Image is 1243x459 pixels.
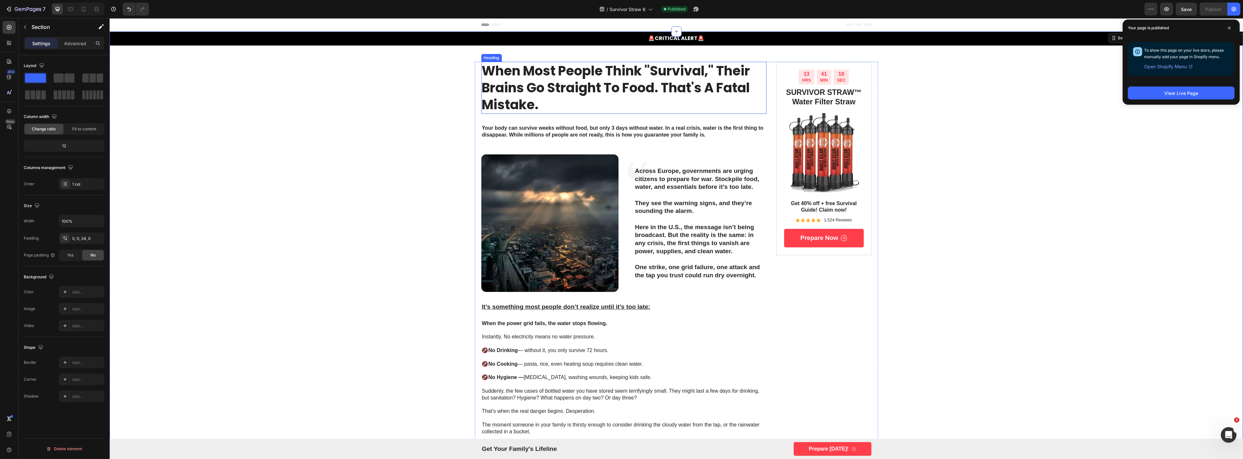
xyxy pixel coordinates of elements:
span: Survivor Straw 6 [609,6,646,13]
p: Settings [32,40,50,47]
span: Change ratio [32,126,56,132]
div: Padding [24,235,39,241]
p: Prepare now [691,216,728,224]
button: AI Content [1085,16,1113,24]
span: Fit to content [72,126,96,132]
p: Section [32,23,85,31]
p: 1,524 Reviews [715,199,742,205]
p: MIN [711,59,718,65]
strong: Your body can survive weeks without food, but only 3 days without water. In a real crisis, water ... [372,107,654,119]
div: Add... [72,360,103,366]
span: / [607,6,608,13]
strong: No Cooking [379,343,408,348]
p: One strike, one grid failure, one attack and the tap you trust could run dry overnight. [525,245,651,261]
div: Width [24,218,34,224]
p: Across Europe, governments are urging citizens to prepare for war. Stockpile food, water, and ess... [525,149,651,173]
button: Save [1176,3,1197,16]
p: 🚱 [MEDICAL_DATA], washing wounds, keeping kids safe. [372,356,657,363]
div: Image [24,306,35,312]
p: Here in the U.S., the message isn’t being broadcast. But the reality is the same: in any crisis, ... [525,205,651,237]
p: Get 40% off + free Survival Guide! Claim now! [675,182,754,196]
div: Size [24,202,41,210]
iframe: Design area [110,18,1243,459]
div: Publish [1205,6,1222,13]
strong: No Drinking [379,329,408,335]
div: 1 col [72,181,103,187]
div: Add... [72,323,103,329]
button: View Live Page [1128,86,1235,99]
span: Yes [67,252,74,258]
p: 🚱 — pasta, rice, even heating soup requires clean water. [372,343,657,349]
a: Prepare now [675,211,754,229]
img: gempages_565658406589825953-4143bdac-2c00-4ede-9087-babf5a088a06.webp [675,95,754,176]
div: Border [24,360,36,365]
strong: No Hygiene — [379,356,414,362]
span: 2 [1234,417,1239,423]
span: Open Shopify Menu [1144,63,1187,71]
p: That’s when the real danger begins. Desperation. [372,390,657,397]
div: 12 [25,141,103,151]
div: Columns management [24,164,74,172]
div: Add... [72,306,103,312]
div: Column width [24,112,58,121]
p: Advanced [64,40,86,47]
span: To show this page on your live store, please manually add your page in Shopify menu. [1144,48,1224,59]
div: Video [24,323,34,329]
strong: 🚨 [588,16,595,24]
p: When Most People Think "Survival," Their Brains Go Straight to Food. That's a Fatal Mistake. [372,44,657,95]
p: HRS [692,59,701,65]
span: Published [668,6,686,12]
div: View Live Page [1164,90,1198,97]
p: Your page is published [1128,25,1169,31]
button: 7 [3,3,48,16]
p: get your family's lifeline [372,427,565,435]
div: Order [24,181,34,187]
strong: When the power grid fails, the water stops flowing. [372,302,498,308]
span: Save [1181,7,1192,12]
div: 41 [711,53,718,59]
div: Shadow [24,393,39,399]
a: Prepare [DATE]! [684,424,762,438]
div: Add... [72,394,103,400]
p: Create Theme Section [1039,17,1080,23]
div: 0, 0, 24, 0 [72,236,103,242]
div: Undo/Redo [123,3,149,16]
p: It’s something most people don’t realize until it’s too late: [372,285,657,293]
p: Suddenly, the few cases of bottled water you have stored seem terrifyingly small. They might last... [372,370,657,383]
p: The moment someone in your family is thirsty enough to consider drinking the cloudy water from th... [372,403,657,417]
p: 7 [43,5,46,13]
div: 18 [728,53,736,59]
div: 450 [6,69,16,74]
input: Auto [59,215,104,227]
div: Rich Text Editor. Editing area: main [372,106,657,121]
div: Heading [373,37,391,43]
div: Corner [24,376,37,382]
iframe: Intercom live chat [1221,427,1236,443]
div: Background [24,273,55,282]
div: Color [24,289,34,295]
strong: CRITICAL ALERT [545,16,588,24]
div: Shape [24,343,45,352]
button: Delete element [24,444,104,454]
button: Publish [1200,3,1227,16]
p: SEC [728,59,736,65]
img: gempages_565658406589825953-aef4eee2-884d-41c3-9a56-ede119b40f04.webp [372,136,509,274]
div: Section 2 [1007,17,1027,23]
h1: Rich Text Editor. Editing area: main [372,44,657,96]
p: Prepare [DATE]! [699,427,739,434]
div: Add... [72,289,103,295]
h2: SURVIVOR STRAW™ Water Filter Straw [675,69,754,90]
div: 13 [692,53,701,59]
div: Page padding [24,252,55,258]
strong: 🚨 [539,16,545,24]
span: No [90,252,96,258]
div: Add... [72,377,103,383]
p: They see the warning signs, and they’re sounding the alarm. [525,181,651,197]
div: Beta [5,119,16,124]
p: Instantly. No electricity means no water pressure. [372,315,657,322]
div: Delete element [46,445,82,453]
div: Layout [24,61,46,70]
p: 🚱 — without it, you only survive 72 hours. [372,329,657,336]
